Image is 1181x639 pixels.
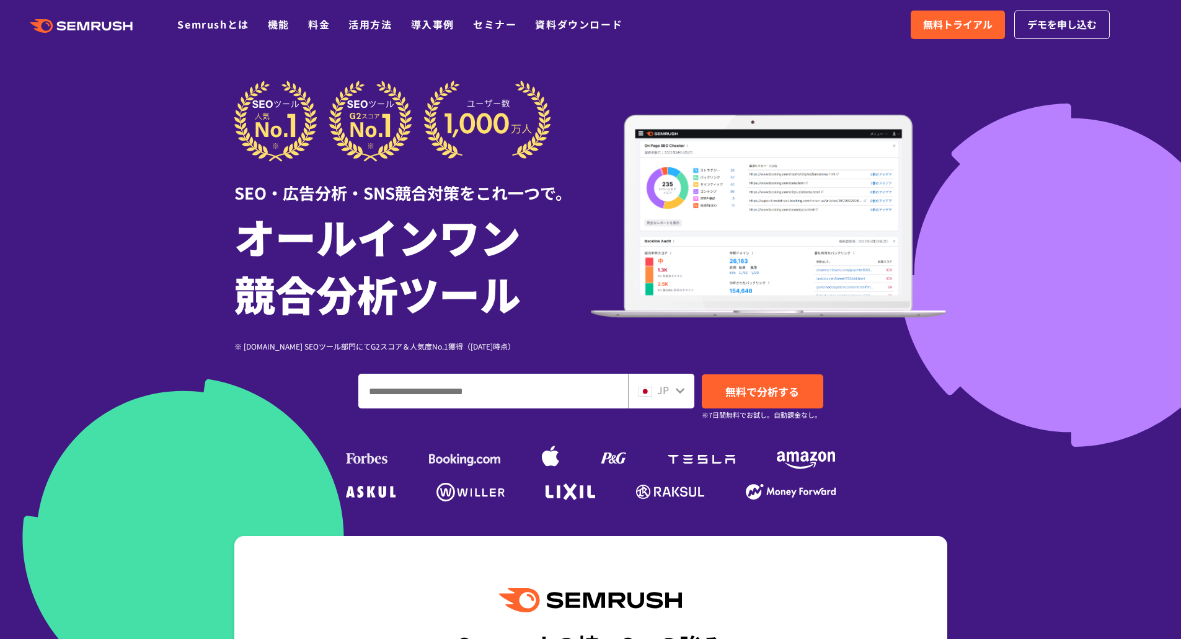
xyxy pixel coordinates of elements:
span: JP [657,382,669,397]
small: ※7日間無料でお試し。自動課金なし。 [702,409,821,421]
input: ドメイン、キーワードまたはURLを入力してください [359,374,627,408]
span: 無料で分析する [725,384,799,399]
a: デモを申し込む [1014,11,1110,39]
span: デモを申し込む [1027,17,1097,33]
a: Semrushとは [177,17,249,32]
a: 機能 [268,17,290,32]
div: ※ [DOMAIN_NAME] SEOツール部門にてG2スコア＆人気度No.1獲得（[DATE]時点） [234,340,591,352]
a: 資料ダウンロード [535,17,622,32]
a: 料金 [308,17,330,32]
a: 導入事例 [411,17,454,32]
div: SEO・広告分析・SNS競合対策をこれ一つで。 [234,162,591,205]
h1: オールインワン 競合分析ツール [234,208,591,322]
a: 無料トライアル [911,11,1005,39]
img: Semrush [499,588,681,612]
a: 無料で分析する [702,374,823,408]
a: 活用方法 [348,17,392,32]
a: セミナー [473,17,516,32]
span: 無料トライアル [923,17,993,33]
